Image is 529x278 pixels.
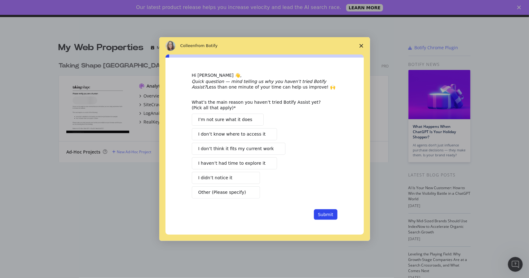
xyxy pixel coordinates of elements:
[192,186,260,198] button: Other (Please specify)
[346,4,383,11] a: LEARN MORE
[192,128,277,140] button: I don’t know where to access it
[192,99,328,111] div: What’s the main reason you haven’t tried Botify Assist yet? (Pick all that apply)
[192,72,337,79] div: Hi [PERSON_NAME] 👋,
[195,43,218,48] span: from Botify
[192,79,337,90] div: Less than one minute of your time can help us improve! 🙌
[314,209,337,220] button: Submit
[198,131,266,137] span: I don’t know where to access it
[198,175,232,181] span: I didn’t notice it
[192,114,264,126] button: I’m not sure what it does
[517,6,523,9] div: Close
[192,143,285,155] button: I don’t think it fits my current work
[136,4,341,11] div: Our latest product release helps you increase velocity and lead the AI search race.
[198,189,246,196] span: Other (Please specify)
[192,172,260,184] button: I didn’t notice it
[192,157,277,169] button: I haven’t had time to explore it
[165,41,175,51] img: Profile image for Colleen
[198,116,253,123] span: I’m not sure what it does
[353,37,370,54] span: Close survey
[198,160,266,167] span: I haven’t had time to explore it
[180,43,196,48] span: Colleen
[192,79,326,89] i: Quick question — mind telling us why you haven’t tried Botify Assist?
[198,146,274,152] span: I don’t think it fits my current work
